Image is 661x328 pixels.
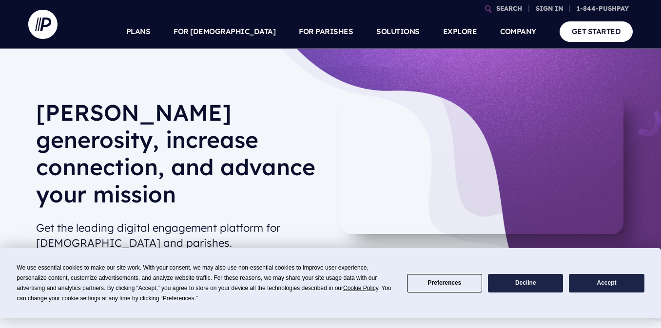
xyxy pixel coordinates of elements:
[17,263,395,304] div: We use essential cookies to make our site work. With your consent, we may also use non-essential ...
[376,15,420,49] a: SOLUTIONS
[443,15,477,49] a: EXPLORE
[36,217,323,255] h2: Get the leading digital engagement platform for [DEMOGRAPHIC_DATA] and parishes.
[560,21,633,41] a: GET STARTED
[488,274,563,293] button: Decline
[407,274,482,293] button: Preferences
[174,15,275,49] a: FOR [DEMOGRAPHIC_DATA]
[569,274,644,293] button: Accept
[299,15,353,49] a: FOR PARISHES
[343,285,378,292] span: Cookie Policy
[36,99,323,216] h1: [PERSON_NAME] generosity, increase connection, and advance your mission
[500,15,536,49] a: COMPANY
[163,295,194,302] span: Preferences
[126,15,151,49] a: PLANS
